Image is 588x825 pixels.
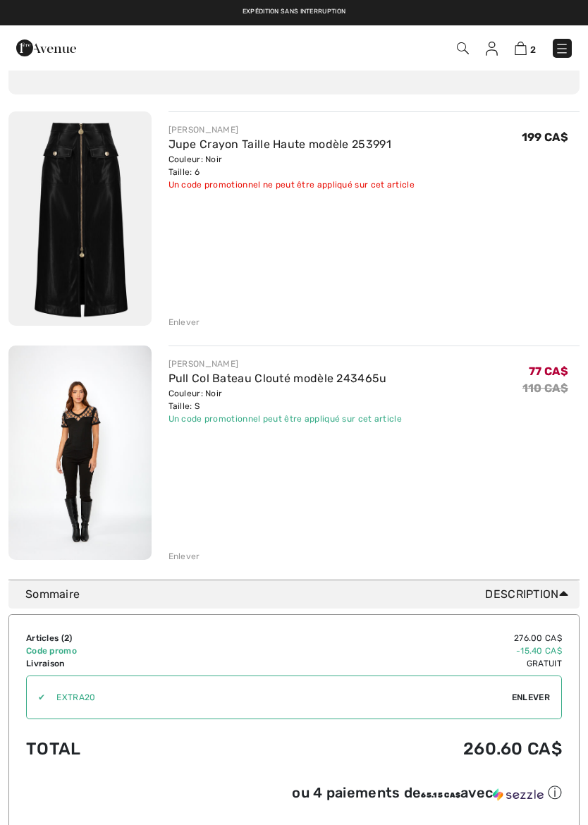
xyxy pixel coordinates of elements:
td: Gratuit [217,657,562,670]
img: Pull Col Bateau Clouté modèle 243465u [8,346,152,560]
input: Code promo [45,676,512,719]
span: 2 [530,44,536,55]
a: 1ère Avenue [16,40,76,54]
td: Articles ( ) [26,632,217,644]
span: Enlever [512,691,550,704]
div: Enlever [169,550,200,563]
span: 199 CA$ [522,130,568,144]
div: Enlever [169,316,200,329]
a: Expédition sans interruption [243,8,345,15]
td: Total [26,725,217,773]
a: Jupe Crayon Taille Haute modèle 253991 [169,137,391,151]
div: ou 4 paiements de65.15 CA$avecSezzle Cliquez pour en savoir plus sur Sezzle [26,783,562,807]
span: Description [485,586,574,603]
img: Sezzle [493,788,544,801]
span: 2 [64,633,69,643]
img: Panier d'achat [515,42,527,55]
div: [PERSON_NAME] [169,357,403,370]
div: Couleur: Noir Taille: 6 [169,153,415,178]
div: Couleur: Noir Taille: S [169,387,403,412]
img: Recherche [457,42,469,54]
div: [PERSON_NAME] [169,123,415,136]
td: Code promo [26,644,217,657]
td: Livraison [26,657,217,670]
td: 276.00 CA$ [217,632,562,644]
a: Pull Col Bateau Clouté modèle 243465u [169,372,387,385]
div: Un code promotionnel ne peut être appliqué sur cet article [169,178,415,191]
div: ou 4 paiements de avec [292,783,562,802]
td: -15.40 CA$ [217,644,562,657]
div: Un code promotionnel peut être appliqué sur cet article [169,412,403,425]
s: 110 CA$ [522,381,568,395]
img: 1ère Avenue [16,34,76,62]
td: 260.60 CA$ [217,725,562,773]
img: Mes infos [486,42,498,56]
div: Sommaire [25,586,574,603]
span: 65.15 CA$ [421,791,460,800]
div: ✔ [27,691,45,704]
img: Menu [555,42,569,56]
img: Jupe Crayon Taille Haute modèle 253991 [8,111,152,326]
a: 2 [515,39,536,56]
span: 77 CA$ [529,365,568,378]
